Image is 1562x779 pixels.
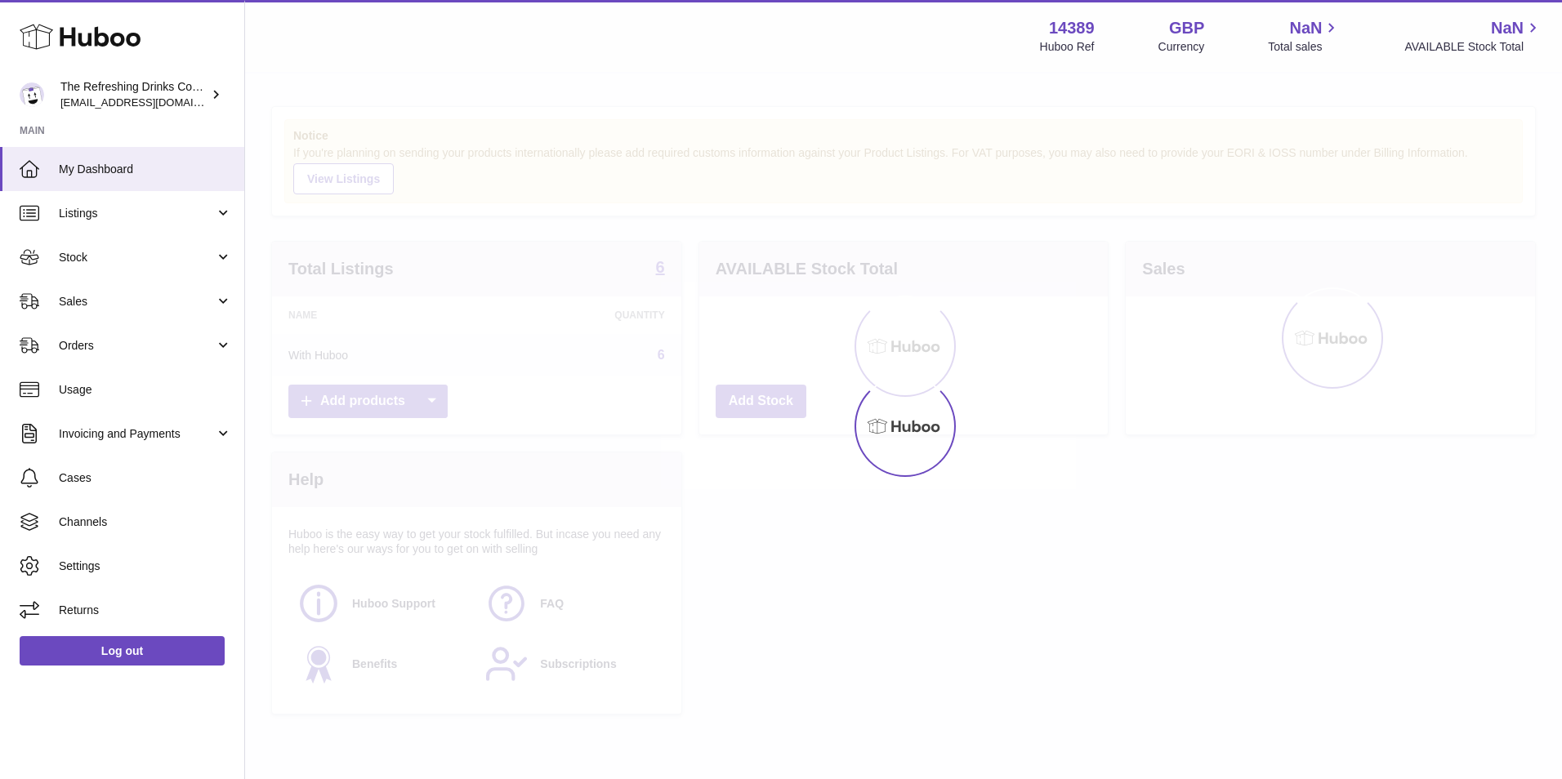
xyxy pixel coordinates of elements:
[20,82,44,107] img: internalAdmin-14389@internal.huboo.com
[59,294,215,309] span: Sales
[59,470,232,486] span: Cases
[59,603,232,618] span: Returns
[59,250,215,265] span: Stock
[1289,17,1322,39] span: NaN
[1404,39,1542,55] span: AVAILABLE Stock Total
[1049,17,1095,39] strong: 14389
[59,514,232,530] span: Channels
[59,426,215,442] span: Invoicing and Payments
[20,636,225,665] a: Log out
[1040,39,1095,55] div: Huboo Ref
[1268,17,1341,55] a: NaN Total sales
[1158,39,1205,55] div: Currency
[59,162,232,177] span: My Dashboard
[59,559,232,574] span: Settings
[1169,17,1204,39] strong: GBP
[1491,17,1524,39] span: NaN
[1268,39,1341,55] span: Total sales
[60,79,208,110] div: The Refreshing Drinks Company
[1404,17,1542,55] a: NaN AVAILABLE Stock Total
[59,382,232,398] span: Usage
[59,206,215,221] span: Listings
[59,338,215,354] span: Orders
[60,96,240,109] span: [EMAIL_ADDRESS][DOMAIN_NAME]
